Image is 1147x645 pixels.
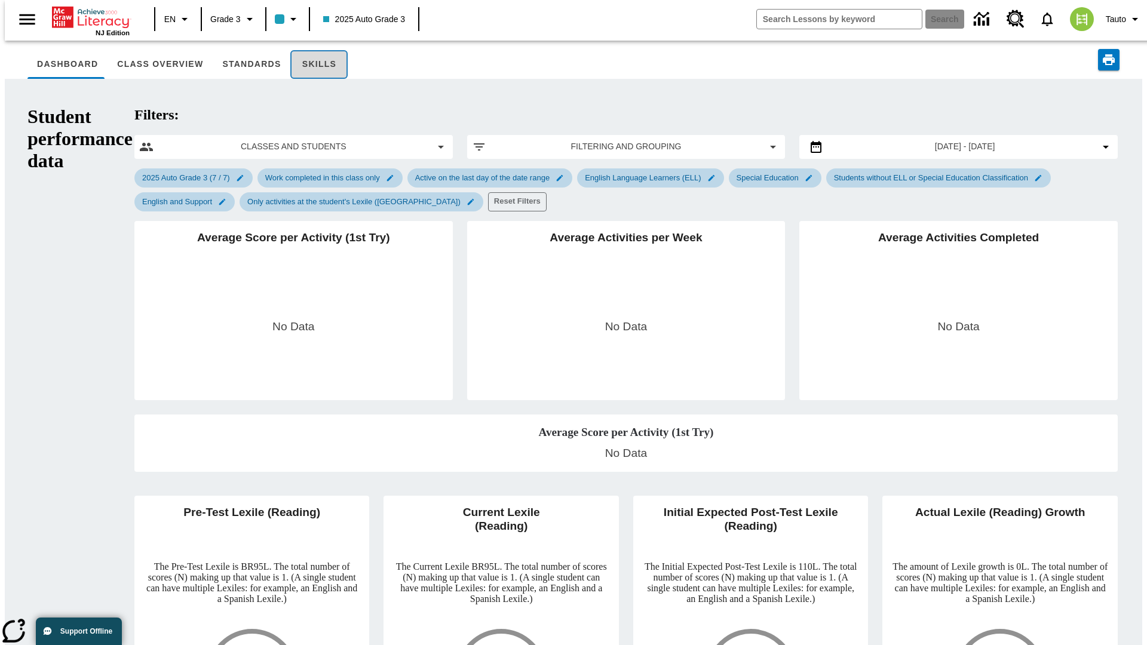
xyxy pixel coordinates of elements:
[999,3,1032,35] a: Resource Center, Will open in new tab
[729,173,806,182] span: Special Education
[163,140,424,153] span: Classes and Students
[270,8,305,30] button: Class color is light blue. Change class color
[393,561,609,604] p: The Current Lexile BR95L. The total number of scores (N) making up that value is 1. (A single stu...
[643,561,859,604] p: The Initial Expected Post-Test Lexile is 110L. The total number of scores (N) making up that valu...
[605,445,647,462] p: No Data
[10,2,45,37] button: Open side menu
[477,231,776,318] h2: Average Activities per Week
[1070,7,1094,31] img: avatar image
[323,13,406,26] span: 2025 Auto Grade 3
[393,505,609,542] h2: Current Lexile (Reading)
[937,318,979,336] p: No Data
[159,8,197,30] button: Language: EN, Select a language
[144,231,443,318] h2: Average Score per Activity (1st Try)
[144,424,1108,441] h2: Average Score per Activity (1st Try)
[1032,4,1063,35] a: Notifications
[804,140,1113,154] button: Select the date range menu item
[729,168,821,188] div: Edit Special Education filter selected submenu item
[144,561,360,604] p: The Pre-Test Lexile is BR95L. The total number of scores (N) making up that value is 1. (A single...
[1106,13,1126,26] span: Tauto
[967,3,999,36] a: Data Center
[757,10,922,29] input: search field
[408,173,557,182] span: Active on the last day of the date range
[52,4,130,36] div: Home
[290,50,348,79] button: Skills
[1101,8,1147,30] button: Profile/Settings
[935,140,995,153] span: [DATE] - [DATE]
[578,173,708,182] span: English Language Learners (ELL)
[258,173,387,182] span: Work completed in this class only
[144,505,360,536] h2: Pre-Test Lexile (Reading)
[643,505,859,542] h2: Initial Expected Post-Test Lexile (Reading)
[257,168,403,188] div: Edit Work completed in this class only filter selected submenu item
[96,29,130,36] span: NJ Edition
[826,168,1051,188] div: Edit Students without ELL or Special Education Classification filter selected submenu item
[139,140,448,154] button: Select classes and students menu item
[605,318,647,336] p: No Data
[809,231,1108,318] h2: Average Activities Completed
[134,168,253,188] div: Edit 2025 Auto Grade 3 (7 / 7) filter selected submenu item
[206,8,262,30] button: Grade: Grade 3, Select a grade
[213,50,290,79] button: Standards
[1099,140,1113,154] svg: Collapse Date Range Filter
[496,140,757,153] span: Filtering and Grouping
[164,13,176,26] span: EN
[135,173,237,182] span: 2025 Auto Grade 3 (7 / 7)
[407,168,572,188] div: Edit Active on the last day of the date range filter selected submenu item
[892,561,1108,604] p: The amount of Lexile growth is 0L. The total number of scores (N) making up that value is 1. (A s...
[577,168,723,188] div: Edit English Language Learners (ELL) filter selected submenu item
[1063,4,1101,35] button: Select a new avatar
[272,318,314,336] p: No Data
[27,50,108,79] button: Dashboard
[108,50,213,79] button: Class Overview
[135,197,219,206] span: English and Support
[892,505,1108,536] h2: Actual Lexile (Reading) Growth
[134,107,1118,123] h2: Filters:
[134,192,235,211] div: Edit English and Support filter selected submenu item
[472,140,781,154] button: Apply filters menu item
[1098,49,1120,70] button: Print
[827,173,1035,182] span: Students without ELL or Special Education Classification
[240,192,483,211] div: Edit Only activities at the student's Lexile (Reading) filter selected submenu item
[36,618,122,645] button: Support Offline
[240,197,468,206] span: Only activities at the student's Lexile ([GEOGRAPHIC_DATA])
[60,627,112,635] span: Support Offline
[210,13,241,26] span: Grade 3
